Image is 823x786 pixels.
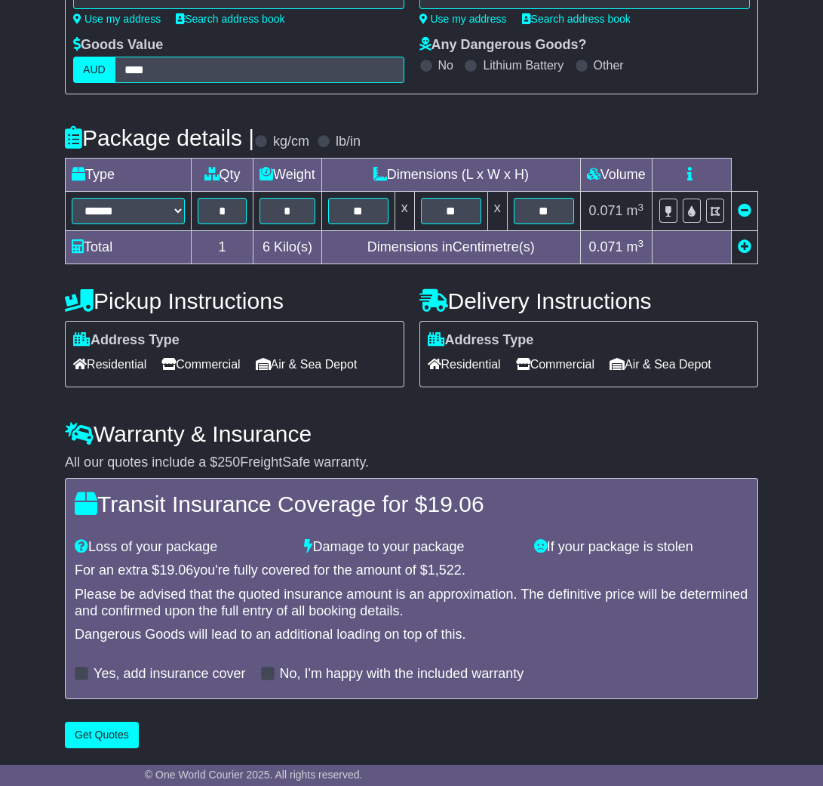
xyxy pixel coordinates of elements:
[638,202,644,213] sup: 3
[65,455,758,471] div: All our quotes include a $ FreightSafe warranty.
[483,58,564,72] label: Lithium Battery
[253,159,322,192] td: Weight
[176,13,284,25] a: Search address book
[738,203,751,218] a: Remove this item
[428,492,484,516] span: 19.06
[73,37,163,54] label: Goods Value
[159,563,193,578] span: 19.06
[145,769,363,781] span: © One World Courier 2025. All rights reserved.
[336,134,361,150] label: lb/in
[75,587,748,619] div: Please be advised that the quoted insurance amount is an approximation. The definitive price will...
[516,353,594,376] span: Commercial
[738,239,751,254] a: Add new item
[217,455,240,470] span: 250
[65,125,254,150] h4: Package details |
[296,539,526,556] div: Damage to your package
[419,288,758,313] h4: Delivery Instructions
[263,239,270,254] span: 6
[487,192,507,231] td: x
[522,13,631,25] a: Search address book
[395,192,414,231] td: x
[589,239,623,254] span: 0.071
[428,332,534,349] label: Address Type
[428,563,462,578] span: 1,522
[273,134,309,150] label: kg/cm
[75,627,748,643] div: Dangerous Goods will lead to an additional loading on top of this.
[65,722,139,748] button: Get Quotes
[73,13,161,25] a: Use my address
[280,666,524,683] label: No, I'm happy with the included warranty
[73,353,146,376] span: Residential
[580,159,652,192] td: Volume
[253,231,322,264] td: Kilo(s)
[75,492,748,516] h4: Transit Insurance Coverage for $
[428,353,501,376] span: Residential
[321,231,580,264] td: Dimensions in Centimetre(s)
[321,159,580,192] td: Dimensions (L x W x H)
[65,421,758,446] h4: Warranty & Insurance
[638,238,644,249] sup: 3
[192,159,253,192] td: Qty
[419,37,587,54] label: Any Dangerous Goods?
[73,332,180,349] label: Address Type
[66,159,192,192] td: Type
[589,203,623,218] span: 0.071
[627,239,644,254] span: m
[438,58,453,72] label: No
[75,563,748,579] div: For an extra $ you're fully covered for the amount of $ .
[66,231,192,264] td: Total
[527,539,756,556] div: If your package is stolen
[192,231,253,264] td: 1
[419,13,507,25] a: Use my address
[73,57,115,83] label: AUD
[94,666,245,683] label: Yes, add insurance cover
[594,58,624,72] label: Other
[65,288,404,313] h4: Pickup Instructions
[67,539,296,556] div: Loss of your package
[610,353,711,376] span: Air & Sea Depot
[256,353,358,376] span: Air & Sea Depot
[161,353,240,376] span: Commercial
[627,203,644,218] span: m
